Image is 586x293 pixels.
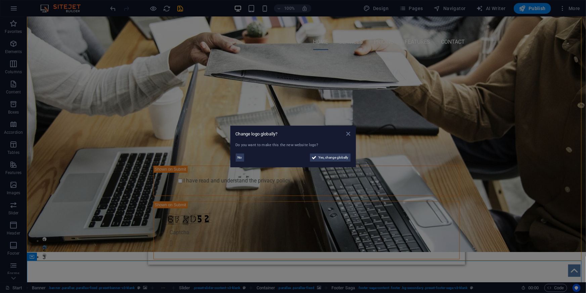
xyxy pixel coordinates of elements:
[236,154,244,162] button: No
[15,228,19,233] button: 2
[238,154,242,162] span: No
[15,220,19,224] button: 1
[15,237,19,241] button: 3
[319,154,349,162] span: Yes, change globally
[236,142,351,148] div: Do you want to make this the new website logo?
[310,154,351,162] button: Yes, change globally
[236,131,278,136] span: Change logo globally?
